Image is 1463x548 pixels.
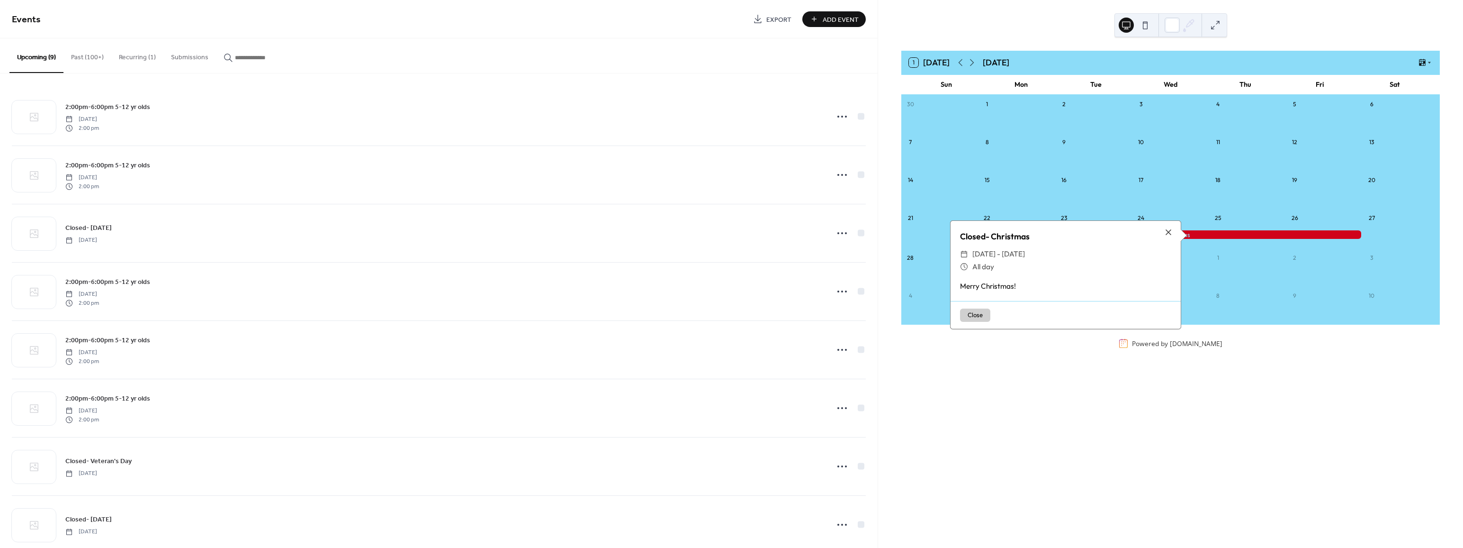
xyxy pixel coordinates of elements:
div: 3 [1135,99,1147,110]
a: Closed- [DATE] [65,514,112,525]
div: Sat [1357,75,1432,94]
div: 2 [1059,99,1070,110]
div: ​ [960,261,969,273]
div: 15 [981,174,993,186]
div: 24 [1135,212,1147,224]
div: Wed [1133,75,1208,94]
div: 1 [981,99,993,110]
div: 16 [1059,174,1070,186]
button: Past (100+) [63,38,111,72]
span: Export [766,15,791,25]
button: Upcoming (9) [9,38,63,73]
span: [DATE] [65,528,97,536]
div: Sun [909,75,984,94]
a: Closed- [DATE] [65,222,112,233]
span: 2:00pm-6:00pm 5-12 yr olds [65,336,150,346]
span: [DATE] [65,115,99,124]
div: Closed- Christmas [1132,230,1363,239]
div: 23 [1059,212,1070,224]
div: 11 [1212,137,1223,148]
div: 6 [1366,99,1377,110]
div: 3 [1366,252,1377,264]
a: 2:00pm-6:00pm 5-12 yr olds [65,335,150,346]
button: Recurring (1) [111,38,163,72]
span: [DATE] [65,469,97,478]
div: 30 [905,99,916,110]
div: 2 [1289,252,1301,264]
div: 10 [1366,290,1377,301]
div: ​ [960,248,969,260]
span: 2:00 pm [65,357,99,365]
div: 17 [1135,174,1147,186]
div: Mon [984,75,1059,94]
span: Add Event [823,15,859,25]
div: 9 [1059,137,1070,148]
span: Closed- Veteran's Day [65,457,132,466]
div: 8 [1212,290,1223,301]
span: 2:00 pm [65,124,99,132]
a: 2:00pm-6:00pm 5-12 yr olds [65,101,150,112]
a: 2:00pm-6:00pm 5-12 yr olds [65,160,150,171]
span: [DATE] [65,236,97,245]
div: 27 [1366,212,1377,224]
div: 12 [1289,137,1301,148]
div: Powered by [1132,339,1222,348]
div: 14 [905,174,916,186]
span: [DATE] [65,290,99,299]
button: Add Event [802,11,866,27]
div: 4 [905,290,916,301]
a: Export [746,11,799,27]
a: 2:00pm-6:00pm 5-12 yr olds [65,393,150,404]
span: 2:00pm-6:00pm 5-12 yr olds [65,277,150,287]
span: 2:00 pm [65,299,99,307]
a: 2:00pm-6:00pm 5-12 yr olds [65,276,150,287]
div: 10 [1135,137,1147,148]
span: [DATE] [65,348,99,357]
span: 2:00 pm [65,415,99,424]
span: Events [12,10,41,29]
button: 1[DATE] [906,55,953,70]
div: 22 [981,212,993,224]
div: 1 [1212,252,1223,264]
div: 7 [905,137,916,148]
span: 2:00pm-6:00pm 5-12 yr olds [65,161,150,171]
button: Submissions [163,38,216,72]
a: [DOMAIN_NAME] [1170,339,1222,348]
div: 28 [905,252,916,264]
div: 18 [1212,174,1223,186]
div: Closed- Christmas [951,230,1181,243]
div: 8 [981,137,993,148]
span: [DATE] [65,174,99,182]
div: Merry Christmas! [951,281,1181,292]
span: All day [972,261,994,273]
span: 2:00 pm [65,182,99,191]
button: Close [960,309,990,322]
span: [DATE] [65,407,99,415]
div: 5 [1289,99,1301,110]
div: 21 [905,212,916,224]
span: 2:00pm-6:00pm 5-12 yr olds [65,102,150,112]
div: 4 [1212,99,1223,110]
div: Tue [1059,75,1133,94]
span: Closed- [DATE] [65,223,112,233]
div: 9 [1289,290,1301,301]
div: 26 [1289,212,1301,224]
div: [DATE] [983,56,1009,69]
div: Fri [1283,75,1357,94]
div: Thu [1208,75,1283,94]
div: 25 [1212,212,1223,224]
span: 2:00pm-6:00pm 5-12 yr olds [65,394,150,404]
div: 20 [1366,174,1377,186]
a: Closed- Veteran's Day [65,456,132,466]
div: 19 [1289,174,1301,186]
div: 13 [1366,137,1377,148]
span: [DATE] - [DATE] [972,248,1025,260]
